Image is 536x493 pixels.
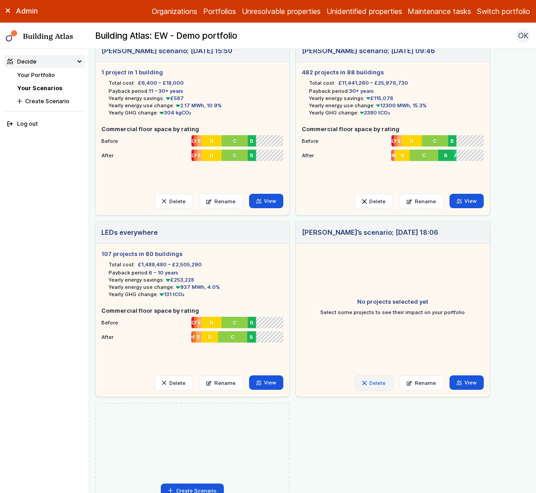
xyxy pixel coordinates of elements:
[302,228,438,237] h3: [PERSON_NAME]’s scenario; [DATE] 18:06
[354,375,393,391] button: Delete
[302,297,484,306] h5: No projects selected yet
[191,319,194,326] span: G
[101,250,283,258] h5: 107 projects in 80 buildings
[101,133,283,145] li: Before
[174,284,220,290] span: 937 MWh, 4.0%
[154,375,193,391] button: Delete
[319,309,467,316] p: Select some projects to see their impact on your portfolio
[191,152,194,159] span: G
[242,6,321,17] a: Unresolvable properties
[233,137,236,145] span: C
[109,269,283,276] li: Payback period:
[164,277,194,283] span: £253,228
[17,72,55,78] a: Your Portfolio
[349,88,374,94] span: 30+ years
[399,375,444,391] a: Rename
[193,333,195,341] span: F
[309,79,336,87] h6: Total cost:
[158,110,191,116] span: 304 kgCO₂
[198,137,201,145] span: E
[158,291,185,297] span: 131 tCO₂
[194,152,197,159] span: F
[394,152,396,159] span: E
[109,291,283,298] li: Yearly GHG change:
[198,152,201,159] span: E
[152,6,197,17] a: Organizations
[6,30,18,42] img: main-0bbd2752.svg
[408,6,471,17] a: Maintenance tasks
[359,110,391,116] span: 2380 tCO₂
[450,137,454,145] span: B
[101,315,283,327] li: Before
[309,95,484,102] li: Yearly energy savings:
[302,133,484,145] li: Before
[194,137,197,145] span: F
[302,148,484,160] li: After
[138,261,202,268] span: £1,488,480 – £2,505,290
[233,319,236,326] span: C
[199,194,243,209] a: Rename
[309,102,484,109] li: Yearly energy use change:
[191,137,194,145] span: G
[391,152,392,159] span: G
[154,194,193,209] button: Delete
[398,137,401,145] span: E
[194,319,197,326] span: F
[516,28,530,43] button: OK
[450,194,484,208] a: View
[250,137,254,145] span: B
[433,137,437,145] span: C
[392,152,394,159] span: F
[309,109,484,116] li: Yearly GHG change:
[375,102,427,109] span: 12300 MWh, 15.3%
[454,152,457,159] span: A
[477,6,530,17] button: Switch portfolio
[250,152,254,159] span: B
[399,194,444,209] a: Rename
[250,333,253,341] span: B
[199,375,243,391] a: Rename
[149,269,178,276] span: 6 – 10 years
[309,87,484,95] li: Payback period:
[208,333,212,341] span: D
[365,95,394,101] span: £115,078
[109,102,283,109] li: Yearly energy use change:
[109,87,283,95] li: Payback period:
[17,85,62,91] a: Your Scenarios
[101,68,283,77] h5: 1 project in 1 building
[149,88,183,94] span: 11 – 30+ years
[138,79,184,87] span: £6,400 – £18,000
[391,137,394,145] span: G
[338,79,408,87] span: £11,441,260 – £25,976,730
[231,333,234,341] span: C
[101,329,283,341] li: After
[101,306,283,315] h5: Commercial floor space by rating
[445,152,448,159] span: B
[518,30,528,41] span: OK
[7,57,36,66] div: Decide
[203,6,236,17] a: Portfolios
[101,148,283,160] li: After
[327,6,402,17] a: Unidentified properties
[109,79,135,87] h6: Total cost:
[101,125,283,133] h5: Commercial floor space by rating
[410,137,413,145] span: D
[302,68,484,77] h5: 482 projects in 88 buildings
[197,333,200,341] span: E
[249,375,284,390] a: View
[95,30,237,42] h2: Building Atlas: EW - Demo portfolio
[450,375,484,390] a: View
[174,102,222,109] span: 2.17 MWh, 10.9%
[109,276,283,283] li: Yearly energy savings:
[109,95,283,102] li: Yearly energy savings:
[198,319,201,326] span: E
[164,95,184,101] span: £587
[209,152,213,159] span: D
[109,109,283,116] li: Yearly GHG change:
[109,283,283,291] li: Yearly energy use change:
[302,125,484,133] h5: Commercial floor space by rating
[5,55,85,68] summary: Decide
[250,319,254,326] span: B
[401,152,404,159] span: D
